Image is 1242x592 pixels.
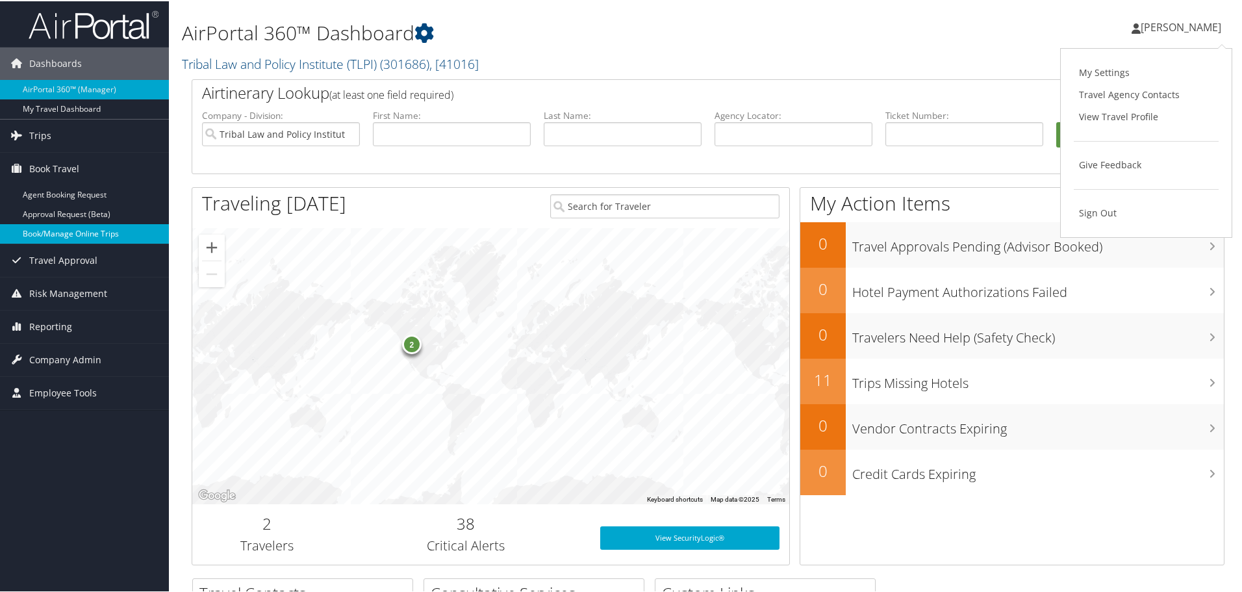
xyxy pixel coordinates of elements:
span: (at least one field required) [329,86,453,101]
h2: 11 [800,368,846,390]
input: Search for Traveler [550,193,779,217]
img: airportal-logo.png [29,8,158,39]
h2: Airtinerary Lookup [202,81,1128,103]
h3: Travelers [202,535,332,554]
span: Dashboards [29,46,82,79]
a: 0Vendor Contracts Expiring [800,403,1224,448]
h2: 0 [800,459,846,481]
a: [PERSON_NAME] [1132,6,1234,45]
h2: 0 [800,413,846,435]
a: 0Hotel Payment Authorizations Failed [800,266,1224,312]
span: Company Admin [29,342,101,375]
img: Google [196,486,238,503]
a: 0Travelers Need Help (Safety Check) [800,312,1224,357]
a: View SecurityLogic® [600,525,779,548]
span: Reporting [29,309,72,342]
span: Trips [29,118,51,151]
label: Company - Division: [202,108,360,121]
span: , [ 41016 ] [429,54,479,71]
a: View Travel Profile [1074,105,1219,127]
span: Travel Approval [29,243,97,276]
div: 2 [401,333,421,353]
span: ( 301686 ) [380,54,429,71]
a: 0Credit Cards Expiring [800,448,1224,494]
h2: 38 [351,511,581,534]
span: Risk Management [29,276,107,309]
h3: Hotel Payment Authorizations Failed [852,276,1224,300]
h3: Vendor Contracts Expiring [852,412,1224,437]
label: Last Name: [544,108,702,121]
h2: 2 [202,511,332,534]
h2: 0 [800,231,846,253]
label: Agency Locator: [715,108,872,121]
span: [PERSON_NAME] [1141,19,1221,33]
a: Give Feedback [1074,153,1219,175]
span: Book Travel [29,151,79,184]
a: 11Trips Missing Hotels [800,357,1224,403]
a: Travel Agency Contacts [1074,83,1219,105]
a: Tribal Law and Policy Institute (TLPI) [182,54,479,71]
button: Keyboard shortcuts [647,494,703,503]
button: Zoom in [199,233,225,259]
h3: Trips Missing Hotels [852,367,1224,391]
h1: AirPortal 360™ Dashboard [182,18,883,45]
h3: Credit Cards Expiring [852,457,1224,482]
h2: 0 [800,322,846,344]
a: 0Travel Approvals Pending (Advisor Booked) [800,221,1224,266]
h3: Travel Approvals Pending (Advisor Booked) [852,230,1224,255]
a: Sign Out [1074,201,1219,223]
label: Ticket Number: [885,108,1043,121]
h3: Critical Alerts [351,535,581,554]
a: Open this area in Google Maps (opens a new window) [196,486,238,503]
span: Employee Tools [29,376,97,408]
h3: Travelers Need Help (Safety Check) [852,321,1224,346]
a: Terms (opens in new tab) [767,495,785,502]
h1: Traveling [DATE] [202,188,346,216]
span: Map data ©2025 [711,495,759,502]
button: Zoom out [199,260,225,286]
button: Search [1056,121,1214,147]
h2: 0 [800,277,846,299]
h1: My Action Items [800,188,1224,216]
a: My Settings [1074,60,1219,83]
label: First Name: [373,108,531,121]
